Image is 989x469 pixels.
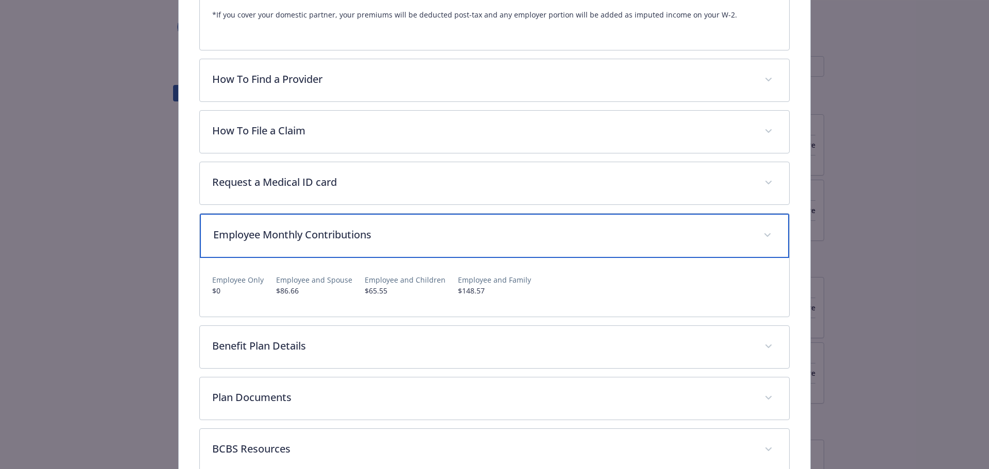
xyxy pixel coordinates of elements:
[212,123,753,138] p: How To File a Claim
[212,338,753,354] p: Benefit Plan Details
[276,274,352,285] p: Employee and Spouse
[200,377,790,420] div: Plan Documents
[200,214,790,258] div: Employee Monthly Contributions
[212,274,264,285] p: Employee Only
[213,227,752,242] p: Employee Monthly Contributions
[200,162,790,204] div: Request a Medical ID card
[458,285,531,296] p: $148.57
[200,59,790,101] div: How To Find a Provider
[365,285,446,296] p: $65.55
[212,441,753,457] p: BCBS Resources
[212,175,753,190] p: Request a Medical ID card
[458,274,531,285] p: Employee and Family
[276,285,352,296] p: $86.66
[212,390,753,405] p: Plan Documents
[212,285,264,296] p: $0
[200,326,790,368] div: Benefit Plan Details
[200,258,790,317] div: Employee Monthly Contributions
[200,111,790,153] div: How To File a Claim
[365,274,446,285] p: Employee and Children
[212,9,777,21] p: *If you cover your domestic partner, your premiums will be deducted post-tax and any employer por...
[212,72,753,87] p: How To Find a Provider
